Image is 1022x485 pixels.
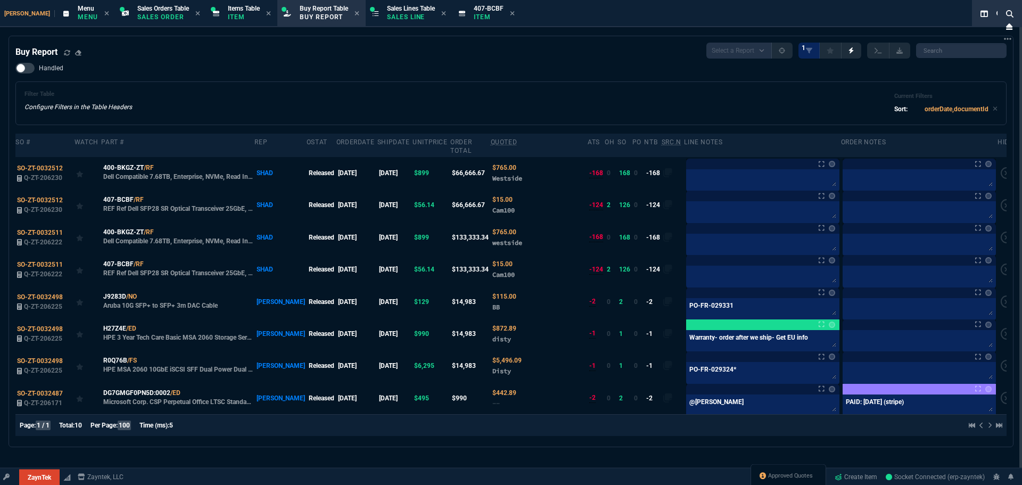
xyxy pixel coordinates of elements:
[126,292,137,301] a: /NO
[307,221,336,253] td: Released
[894,104,908,114] p: Sort:
[336,285,377,317] td: [DATE]
[607,362,611,369] span: 0
[254,157,306,189] td: SHAD
[377,189,413,221] td: [DATE]
[377,157,413,189] td: [DATE]
[644,253,661,285] td: -124
[254,318,306,350] td: [PERSON_NAME]
[377,350,413,382] td: [DATE]
[137,5,189,12] span: Sales Orders Table
[254,189,306,221] td: SHAD
[336,221,377,253] td: [DATE]
[103,195,134,204] span: 407-BCBF
[134,259,144,269] a: /RF
[137,13,189,21] p: Sales Order
[126,324,136,333] a: /ED
[644,189,661,221] td: -124
[492,303,500,311] span: BB
[617,189,632,221] td: 126
[78,13,98,21] p: Menu
[617,285,632,317] td: 2
[76,262,100,277] div: Add to Watchlist
[916,43,1007,58] input: Search
[101,285,254,317] td: Aruba 10G SFP+ to SFP+ 3m DAC Cable
[510,10,515,18] nx-icon: Close Tab
[492,399,500,407] span: --
[254,350,306,382] td: [PERSON_NAME]
[17,229,63,236] span: SO-ZT-0032511
[617,221,632,253] td: 168
[78,5,94,12] span: Menu
[589,393,596,403] div: -2
[103,227,144,237] span: 400-BKGZ-ZT
[17,293,63,301] span: SO-ZT-0032498
[101,318,254,350] td: HPE 3 Year Tech Care Basic MSA 2060 Storage Service
[492,367,511,375] span: Disty
[307,189,336,221] td: Released
[450,350,490,382] td: $14,983
[76,230,100,245] div: Add to Watchlist
[644,157,661,189] td: -168
[266,10,271,18] nx-icon: Close Tab
[228,5,260,12] span: Items Table
[644,382,661,414] td: -2
[75,422,82,429] span: 10
[75,472,127,482] a: msbcCompanyName
[336,138,374,146] div: OrderDate
[492,239,522,246] span: westside
[377,318,413,350] td: [DATE]
[103,356,127,365] span: R0Q76B
[76,358,100,373] div: Add to Watchlist
[492,228,516,236] span: Quoted Cost
[474,13,504,21] p: Item
[607,298,611,306] span: 0
[101,189,254,221] td: REF Ref Dell SFP28 SR Optical Transceiver 25GbE, Customer Kit
[300,13,348,21] p: Buy Report
[15,46,57,59] h4: Buy Report
[127,356,137,365] a: /FS
[336,157,377,189] td: [DATE]
[24,367,62,374] span: Q-ZT-206225
[336,350,377,382] td: [DATE]
[17,357,63,365] span: SO-ZT-0032498
[101,221,254,253] td: Dell Compatible 7.68TB, Enterprise, NVMe, Read Intensive Drive, U.2, Gen4 with Carrier
[492,164,516,171] span: Quoted Cost
[617,382,632,414] td: 2
[644,350,661,382] td: -1
[17,196,63,204] span: SO-ZT-0032512
[998,138,1013,146] div: hide
[4,10,55,17] span: [PERSON_NAME]
[413,221,450,253] td: $899
[134,195,144,204] a: /RF
[492,335,511,343] span: disty
[300,5,348,12] span: Buy Report Table
[17,261,63,268] span: SO-ZT-0032511
[377,138,410,146] div: shipDate
[20,422,36,429] span: Page:
[76,391,100,406] div: Add to Watchlist
[103,398,253,406] p: Microsoft Corp. CSP Perpetual Office LTSC Standard 2024
[307,253,336,285] td: Released
[103,292,126,301] span: J9283D
[492,389,516,397] span: Quoted Cost
[644,285,661,317] td: -2
[450,318,490,350] td: $14,983
[492,270,515,278] span: Cam100
[228,13,260,21] p: Item
[355,10,359,18] nx-icon: Close Tab
[413,157,450,189] td: $899
[607,169,611,177] span: 0
[17,165,63,172] span: SO-ZT-0032512
[491,138,517,146] abbr: Quoted Cost and Sourcing Notes
[492,260,513,268] span: Quoted Cost
[103,204,253,213] p: REF Ref Dell SFP28 SR Optical Transceiver 25GbE, Customer Kit
[103,259,134,269] span: 407-BCBF
[24,303,62,310] span: Q-ZT-206225
[101,157,254,189] td: Dell Compatible 7.68TB, Enterprise, NVMe, Read Intensive Drive, U.2, Gen4 with Carrier
[634,234,638,241] span: 0
[307,138,327,146] div: oStat
[607,330,611,338] span: 0
[170,388,180,398] a: /ED
[632,138,641,146] div: PO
